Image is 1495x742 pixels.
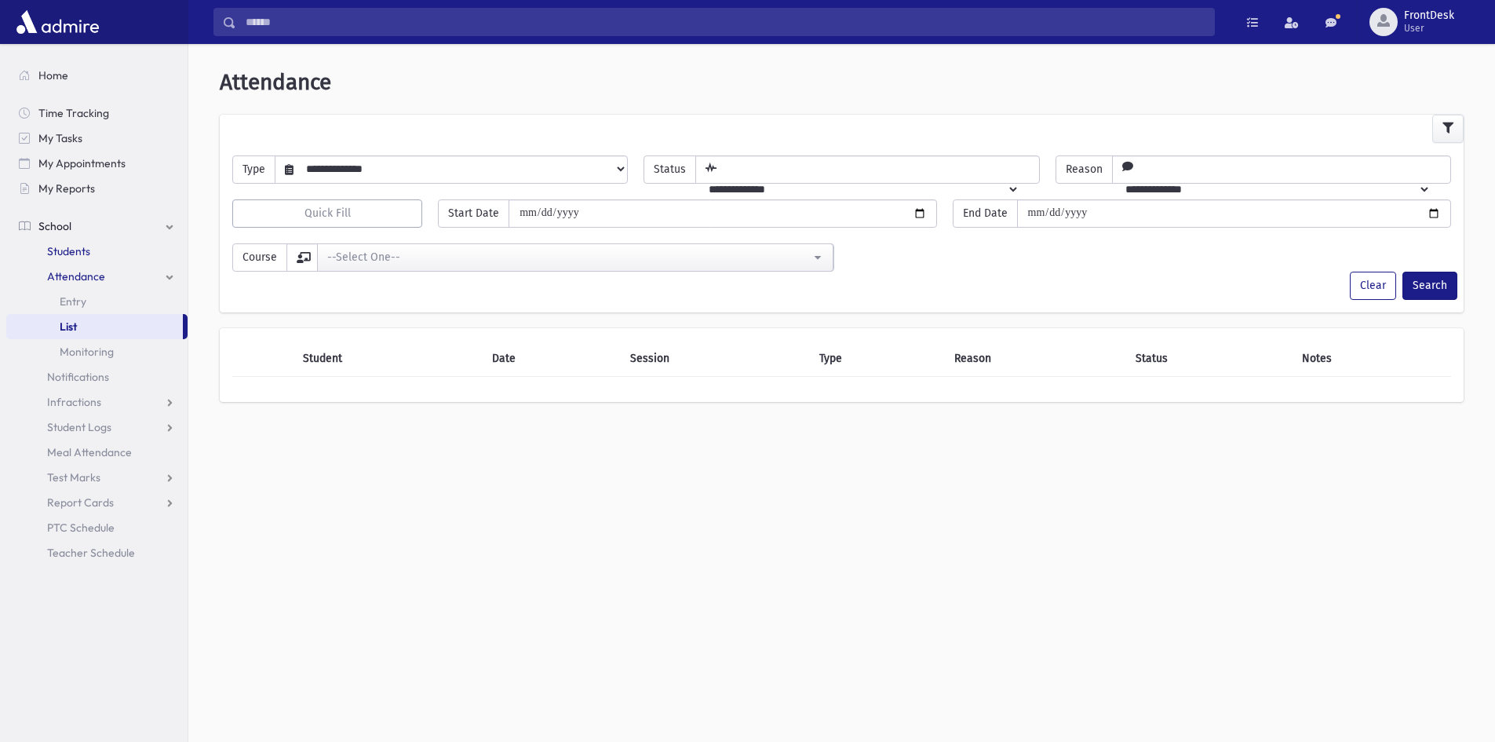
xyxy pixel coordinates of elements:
[220,69,331,95] span: Attendance
[810,341,946,377] th: Type
[6,126,188,151] a: My Tasks
[47,470,100,484] span: Test Marks
[1404,22,1454,35] span: User
[38,131,82,145] span: My Tasks
[6,314,183,339] a: List
[47,370,109,384] span: Notifications
[236,8,1214,36] input: Search
[6,389,188,415] a: Infractions
[60,320,77,334] span: List
[38,181,95,196] span: My Reports
[1350,272,1396,300] button: Clear
[47,521,115,535] span: PTC Schedule
[47,420,111,434] span: Student Logs
[621,341,810,377] th: Session
[1402,272,1457,300] button: Search
[6,465,188,490] a: Test Marks
[47,546,135,560] span: Teacher Schedule
[6,515,188,540] a: PTC Schedule
[438,199,509,228] span: Start Date
[47,395,101,409] span: Infractions
[317,243,833,272] button: --Select One--
[6,490,188,515] a: Report Cards
[6,101,188,126] a: Time Tracking
[60,294,86,309] span: Entry
[1126,341,1293,377] th: Status
[1404,9,1454,22] span: FrontDesk
[232,199,422,228] button: Quick Fill
[38,156,126,170] span: My Appointments
[6,364,188,389] a: Notifications
[304,207,351,220] span: Quick Fill
[13,6,103,38] img: AdmirePro
[6,264,188,289] a: Attendance
[483,341,621,377] th: Date
[6,63,188,88] a: Home
[232,155,275,184] span: Type
[6,440,188,465] a: Meal Attendance
[38,68,68,82] span: Home
[953,199,1018,228] span: End Date
[6,339,188,364] a: Monitoring
[1293,341,1451,377] th: Notes
[294,341,483,377] th: Student
[644,155,696,184] span: Status
[47,244,90,258] span: Students
[38,219,71,233] span: School
[6,239,188,264] a: Students
[327,249,811,265] div: --Select One--
[6,415,188,440] a: Student Logs
[6,151,188,176] a: My Appointments
[232,243,287,272] span: Course
[38,106,109,120] span: Time Tracking
[1056,155,1113,184] span: Reason
[6,176,188,201] a: My Reports
[945,341,1126,377] th: Reason
[6,540,188,565] a: Teacher Schedule
[47,445,132,459] span: Meal Attendance
[60,345,114,359] span: Monitoring
[6,289,188,314] a: Entry
[47,269,105,283] span: Attendance
[6,214,188,239] a: School
[47,495,114,510] span: Report Cards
